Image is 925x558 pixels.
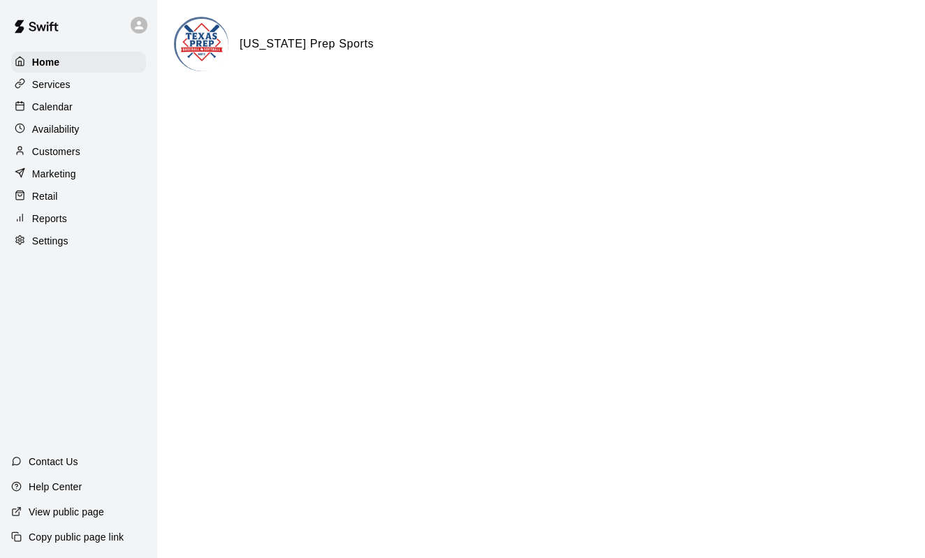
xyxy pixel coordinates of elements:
[11,141,146,162] a: Customers
[11,186,146,207] a: Retail
[11,230,146,251] a: Settings
[29,480,82,494] p: Help Center
[32,234,68,248] p: Settings
[32,167,76,181] p: Marketing
[11,96,146,117] a: Calendar
[11,163,146,184] a: Marketing
[32,189,58,203] p: Retail
[176,19,228,71] img: Texas Prep Sports logo
[32,78,71,91] p: Services
[32,212,67,226] p: Reports
[11,52,146,73] a: Home
[32,145,80,159] p: Customers
[29,455,78,469] p: Contact Us
[11,208,146,229] a: Reports
[29,530,124,544] p: Copy public page link
[32,100,73,114] p: Calendar
[32,122,80,136] p: Availability
[29,505,104,519] p: View public page
[11,119,146,140] a: Availability
[32,55,60,69] p: Home
[11,74,146,95] a: Services
[240,35,374,53] h6: [US_STATE] Prep Sports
